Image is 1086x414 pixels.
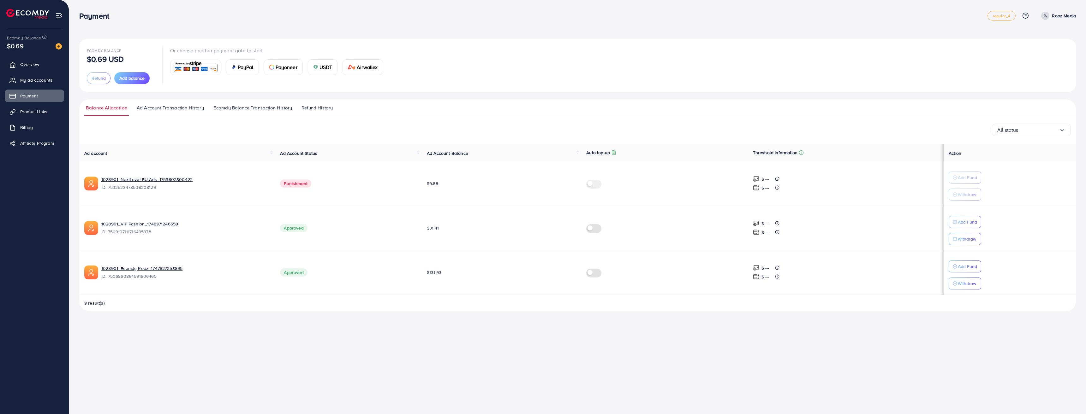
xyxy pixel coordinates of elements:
[586,149,610,156] p: Auto top-up
[213,104,292,111] span: Ecomdy Balance Transaction History
[949,233,981,245] button: Withdraw
[20,140,54,146] span: Affiliate Program
[7,41,24,50] span: $0.69
[101,176,270,191] div: <span class='underline'>1028901_NextLevel EU Ads_1753802300422</span></br>7532523478508208129
[280,150,317,156] span: Ad Account Status
[308,59,338,75] a: cardUSDT
[993,14,1010,18] span: regular_4
[84,150,107,156] span: Ad account
[114,72,150,84] button: Add balance
[357,63,378,71] span: Airwallex
[170,47,388,54] p: Or choose another payment gate to start
[79,11,114,20] h3: Payment
[5,105,64,118] a: Product Links
[958,174,977,181] p: Add Fund
[761,220,769,227] p: $ ---
[348,65,355,70] img: card
[992,124,1071,136] div: Search for option
[20,77,52,83] span: My ad accounts
[958,235,976,243] p: Withdraw
[87,55,124,63] p: $0.69 USD
[761,175,769,183] p: $ ---
[280,224,307,232] span: Approved
[269,65,274,70] img: card
[949,277,981,289] button: Withdraw
[343,59,383,75] a: cardAirwallex
[170,60,221,75] a: card
[92,75,106,81] span: Refund
[231,65,236,70] img: card
[20,93,38,99] span: Payment
[87,72,110,84] button: Refund
[427,180,438,187] span: $9.88
[427,225,439,231] span: $31.41
[949,172,981,184] button: Add Fund
[761,264,769,272] p: $ ---
[238,63,254,71] span: PayPal
[1059,386,1081,409] iframe: Chat
[319,63,332,71] span: USDT
[101,221,270,227] a: 1028901_VIP Fashion_1748371246553
[753,220,760,227] img: top-up amount
[20,124,33,131] span: Billing
[753,176,760,182] img: top-up amount
[958,263,977,270] p: Add Fund
[1018,125,1059,135] input: Search for option
[84,265,98,279] img: ic-ads-acc.e4c84228.svg
[101,176,270,183] a: 1028901_NextLevel EU Ads_1753802300422
[5,137,64,149] a: Affiliate Program
[84,177,98,190] img: ic-ads-acc.e4c84228.svg
[172,61,219,74] img: card
[958,218,977,226] p: Add Fund
[101,273,270,279] span: ID: 7506860864591806465
[6,9,49,19] img: logo
[958,280,976,287] p: Withdraw
[753,149,797,156] p: Threshold information
[753,265,760,271] img: top-up amount
[20,61,39,67] span: Overview
[949,189,981,201] button: Withdraw
[753,229,760,236] img: top-up amount
[56,12,63,19] img: menu
[137,104,204,111] span: Ad Account Transaction History
[427,150,468,156] span: Ad Account Balance
[86,104,127,111] span: Balance Allocation
[264,59,303,75] a: cardPayoneer
[761,229,769,236] p: $ ---
[20,108,47,115] span: Product Links
[301,104,333,111] span: Refund History
[761,273,769,281] p: $ ---
[5,58,64,71] a: Overview
[226,59,259,75] a: cardPayPal
[997,125,1018,135] span: All status
[427,269,441,276] span: $131.93
[101,229,270,235] span: ID: 7509197111716495378
[1052,12,1076,20] p: Rooz Media
[84,300,105,306] span: 3 result(s)
[84,221,98,235] img: ic-ads-acc.e4c84228.svg
[87,48,121,53] span: Ecomdy Balance
[753,273,760,280] img: top-up amount
[5,74,64,86] a: My ad accounts
[56,43,62,50] img: image
[5,90,64,102] a: Payment
[949,260,981,272] button: Add Fund
[101,221,270,235] div: <span class='underline'>1028901_VIP Fashion_1748371246553</span></br>7509197111716495378
[753,184,760,191] img: top-up amount
[101,265,270,280] div: <span class='underline'>1028901_Ecomdy Rooz_1747827253895</span></br>7506860864591806465
[949,216,981,228] button: Add Fund
[5,121,64,134] a: Billing
[7,35,41,41] span: Ecomdy Balance
[280,179,311,188] span: Punishment
[101,265,270,271] a: 1028901_Ecomdy Rooz_1747827253895
[761,184,769,192] p: $ ---
[1039,12,1076,20] a: Rooz Media
[280,268,307,277] span: Approved
[313,65,318,70] img: card
[119,75,145,81] span: Add balance
[949,150,961,156] span: Action
[276,63,297,71] span: Payoneer
[101,184,270,190] span: ID: 7532523478508208129
[988,11,1016,20] a: regular_4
